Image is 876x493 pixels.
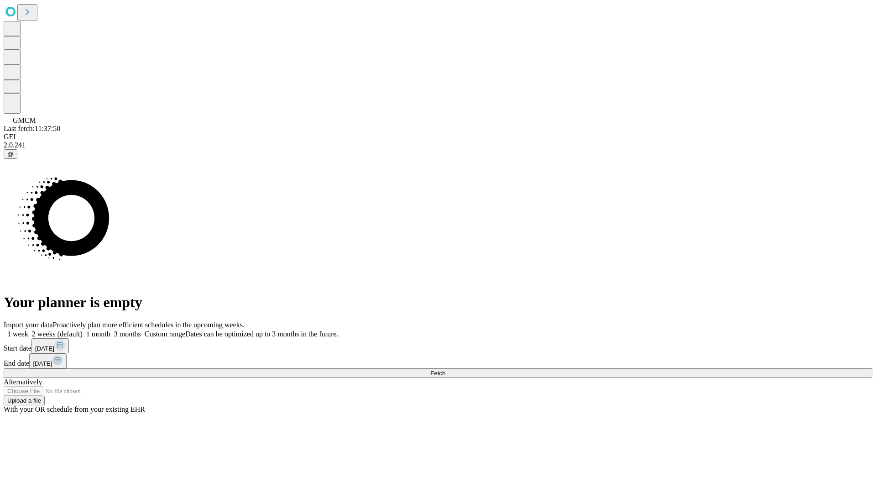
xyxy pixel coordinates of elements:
[4,141,872,149] div: 2.0.241
[430,370,445,377] span: Fetch
[13,116,36,124] span: GMCM
[32,330,83,338] span: 2 weeks (default)
[35,345,54,352] span: [DATE]
[4,353,872,368] div: End date
[86,330,110,338] span: 1 month
[4,133,872,141] div: GEI
[4,368,872,378] button: Fetch
[31,338,69,353] button: [DATE]
[33,360,52,367] span: [DATE]
[4,149,17,159] button: @
[145,330,185,338] span: Custom range
[4,125,60,132] span: Last fetch: 11:37:50
[4,378,42,386] span: Alternatively
[4,294,872,311] h1: Your planner is empty
[4,405,145,413] span: With your OR schedule from your existing EHR
[4,338,872,353] div: Start date
[29,353,67,368] button: [DATE]
[7,151,14,157] span: @
[4,396,45,405] button: Upload a file
[4,321,53,329] span: Import your data
[185,330,338,338] span: Dates can be optimized up to 3 months in the future.
[53,321,245,329] span: Proactively plan more efficient schedules in the upcoming weeks.
[114,330,141,338] span: 3 months
[7,330,28,338] span: 1 week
